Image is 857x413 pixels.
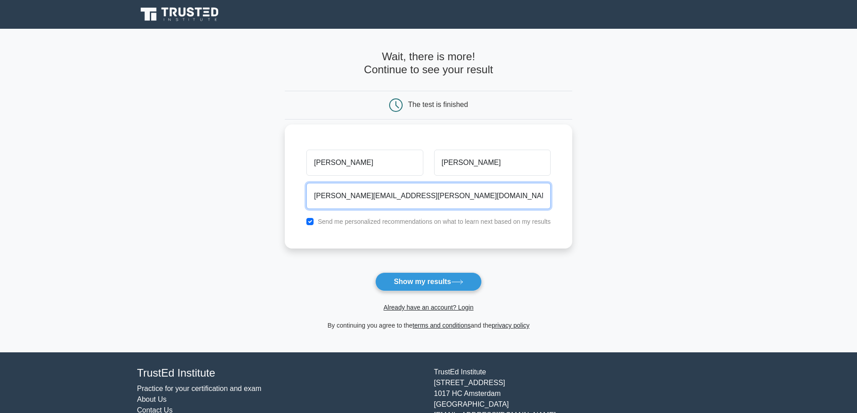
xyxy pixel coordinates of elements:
[285,50,572,76] h4: Wait, there is more! Continue to see your result
[279,320,578,331] div: By continuing you agree to the and the
[137,367,423,380] h4: TrustEd Institute
[434,150,551,176] input: Last name
[306,183,551,209] input: Email
[137,395,167,403] a: About Us
[413,322,471,329] a: terms and conditions
[408,101,468,108] div: The test is finished
[383,304,473,311] a: Already have an account? Login
[492,322,529,329] a: privacy policy
[375,272,481,291] button: Show my results
[137,385,262,392] a: Practice for your certification and exam
[306,150,423,176] input: First name
[318,218,551,225] label: Send me personalized recommendations on what to learn next based on my results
